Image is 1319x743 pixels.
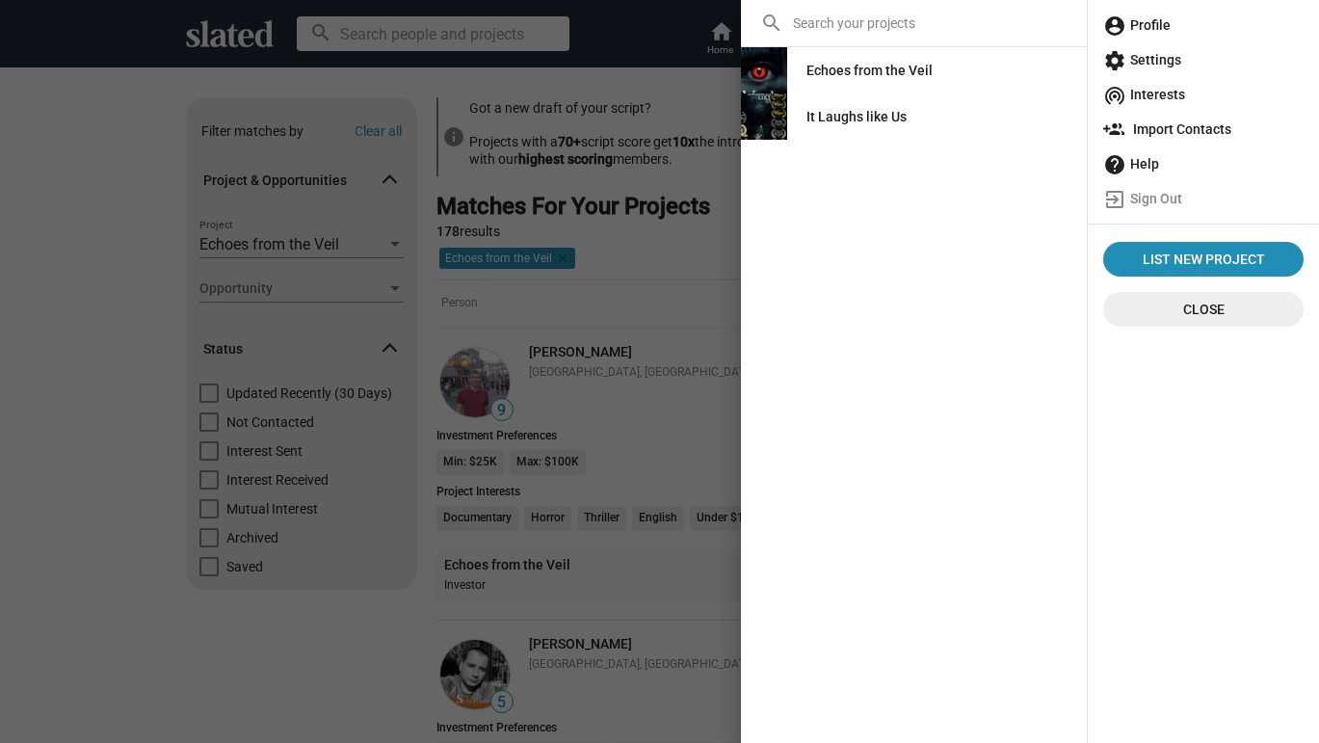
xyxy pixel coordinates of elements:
[1095,112,1311,146] a: Import Contacts
[1103,84,1126,107] mat-icon: wifi_tethering
[1103,112,1304,146] span: Import Contacts
[741,93,787,140] img: It Laughs like Us
[1103,188,1126,211] mat-icon: exit_to_app
[1095,42,1311,77] a: Settings
[1103,181,1304,216] span: Sign Out
[1103,77,1304,112] span: Interests
[1103,14,1126,38] mat-icon: account_circle
[1095,146,1311,181] a: Help
[1103,42,1304,77] span: Settings
[1103,242,1304,277] a: List New Project
[1111,242,1296,277] span: List New Project
[791,99,922,134] a: It Laughs like Us
[806,99,907,134] div: It Laughs like Us
[760,12,783,35] mat-icon: search
[741,47,787,93] img: Echoes from the Veil
[1095,181,1311,216] a: Sign Out
[1103,49,1126,72] mat-icon: settings
[1103,153,1126,176] mat-icon: help
[791,53,948,88] a: Echoes from the Veil
[1103,146,1304,181] span: Help
[1103,292,1304,327] button: Close
[1103,8,1304,42] span: Profile
[1095,77,1311,112] a: Interests
[806,53,933,88] div: Echoes from the Veil
[1095,8,1311,42] a: Profile
[1119,292,1288,327] span: Close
